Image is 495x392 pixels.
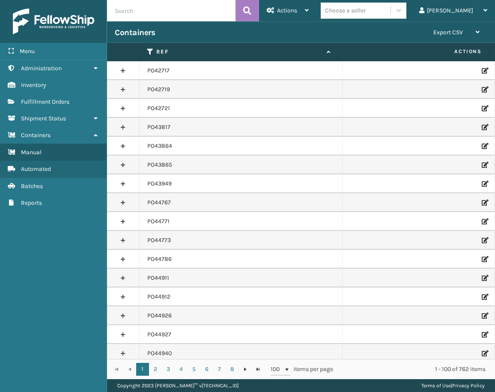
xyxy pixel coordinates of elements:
[162,363,175,376] a: 3
[147,198,171,207] a: PO44767
[147,180,172,188] a: PO43949
[147,217,170,226] a: PO44771
[147,330,171,339] a: PO44927
[147,123,170,132] a: PO43817
[21,65,62,72] span: Administration
[482,294,487,300] i: Edit
[149,363,162,376] a: 2
[21,115,66,122] span: Shipment Status
[421,379,485,392] div: |
[482,124,487,130] i: Edit
[20,48,35,55] span: Menu
[175,363,188,376] a: 4
[482,87,487,93] i: Edit
[147,311,172,320] a: PO44926
[147,349,172,358] a: PO44940
[147,255,172,263] a: PO44786
[482,200,487,206] i: Edit
[21,165,51,173] span: Automated
[147,142,172,150] a: PO43864
[482,162,487,168] i: Edit
[147,274,169,282] a: PO44911
[21,199,42,206] span: Reports
[21,183,43,190] span: Batches
[21,149,42,156] span: Manual
[482,218,487,224] i: Edit
[213,363,226,376] a: 7
[147,236,171,245] a: PO44773
[21,98,69,105] span: Fulfillment Orders
[147,66,170,75] a: PO42717
[242,366,249,373] span: Go to the next page
[200,363,213,376] a: 6
[117,379,239,392] p: Copyright 2023 [PERSON_NAME]™ v [TECHNICAL_ID]
[115,27,155,38] h3: Containers
[482,275,487,281] i: Edit
[271,363,333,376] span: items per page
[271,365,283,374] span: 100
[482,256,487,262] i: Edit
[482,181,487,187] i: Edit
[342,45,487,59] span: Actions
[452,383,485,389] a: Privacy Policy
[147,161,172,169] a: PO43865
[147,104,170,113] a: PO42721
[433,29,463,36] span: Export CSV
[21,81,46,89] span: Inventory
[421,383,451,389] a: Terms of Use
[188,363,200,376] a: 5
[255,366,262,373] span: Go to the last page
[226,363,239,376] a: 8
[136,363,149,376] a: 1
[482,313,487,319] i: Edit
[252,363,265,376] a: Go to the last page
[482,237,487,243] i: Edit
[156,48,322,56] label: Ref
[482,350,487,356] i: Edit
[21,132,51,139] span: Containers
[147,293,170,301] a: PO44912
[277,7,297,14] span: Actions
[239,363,252,376] a: Go to the next page
[325,6,366,15] div: Choose a seller
[482,105,487,111] i: Edit
[147,85,170,94] a: PO42719
[13,9,94,34] img: logo
[482,332,487,338] i: Edit
[482,68,487,74] i: Edit
[345,365,486,374] div: 1 - 100 of 762 items
[482,143,487,149] i: Edit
